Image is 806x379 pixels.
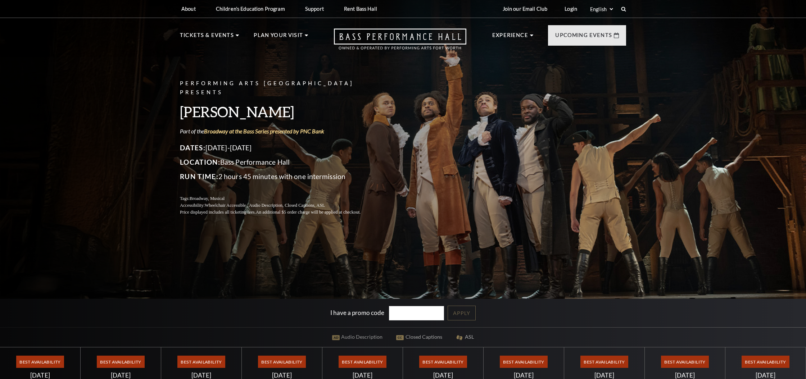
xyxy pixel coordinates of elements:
p: About [181,6,196,12]
span: Best Availability [580,356,628,368]
p: 2 hours 45 minutes with one intermission [180,171,378,182]
span: Run Time: [180,172,218,181]
p: Children's Education Program [216,6,285,12]
div: [DATE] [412,371,475,379]
select: Select: [589,6,614,13]
div: [DATE] [9,371,72,379]
p: Performing Arts [GEOGRAPHIC_DATA] Presents [180,79,378,97]
p: Experience [492,31,528,44]
p: Part of the [180,127,378,135]
label: I have a promo code [330,309,384,316]
div: [DATE] [89,371,153,379]
p: Accessibility: [180,202,378,209]
div: [DATE] [492,371,556,379]
p: Price displayed includes all ticketing fees. [180,209,378,216]
span: Best Availability [661,356,709,368]
h3: [PERSON_NAME] [180,102,378,121]
span: Best Availability [97,356,145,368]
span: Best Availability [742,356,789,368]
span: An additional $5 order charge will be applied at checkout. [256,210,361,215]
span: Best Availability [500,356,548,368]
p: [DATE]-[DATE] [180,142,378,154]
a: Broadway at the Bass Series presented by PNC Bank [204,128,324,134]
p: Tickets & Events [180,31,234,44]
div: [DATE] [573,371,636,379]
span: Dates: [180,143,205,152]
div: [DATE] [331,371,394,379]
span: Best Availability [16,356,64,368]
p: Rent Bass Hall [344,6,377,12]
span: Best Availability [258,356,306,368]
span: Best Availability [339,356,386,368]
p: Plan Your Visit [254,31,303,44]
p: Bass Performance Hall [180,156,378,168]
p: Support [305,6,324,12]
div: [DATE] [653,371,717,379]
div: [DATE] [170,371,233,379]
p: Tags: [180,195,378,202]
p: Upcoming Events [555,31,612,44]
span: Wheelchair Accessible , Audio Description, Closed Captions, ASL [205,203,325,208]
span: Location: [180,158,220,166]
div: [DATE] [734,371,797,379]
div: [DATE] [250,371,314,379]
span: Broadway, Musical [190,196,225,201]
span: Best Availability [419,356,467,368]
span: Best Availability [177,356,225,368]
